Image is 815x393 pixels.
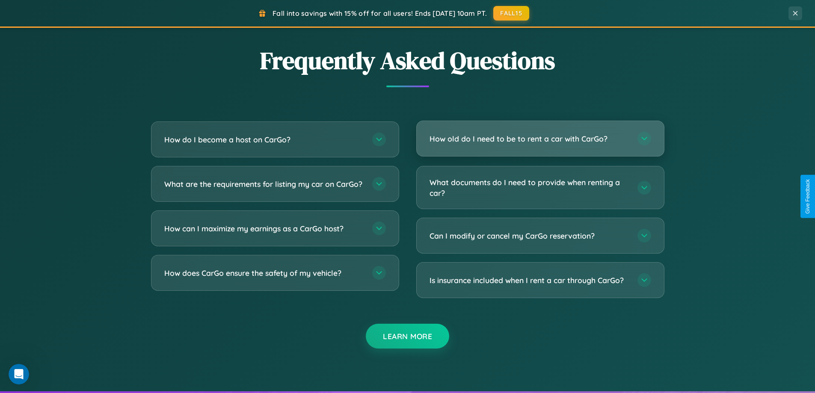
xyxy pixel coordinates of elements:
[164,268,364,278] h3: How does CarGo ensure the safety of my vehicle?
[151,44,664,77] h2: Frequently Asked Questions
[430,275,629,286] h3: Is insurance included when I rent a car through CarGo?
[9,364,29,384] iframe: Intercom live chat
[430,230,629,241] h3: Can I modify or cancel my CarGo reservation?
[164,223,364,234] h3: How can I maximize my earnings as a CarGo host?
[430,177,629,198] h3: What documents do I need to provide when renting a car?
[164,134,364,145] h3: How do I become a host on CarGo?
[805,179,811,214] div: Give Feedback
[493,6,529,21] button: FALL15
[366,324,449,349] button: Learn More
[430,133,629,144] h3: How old do I need to be to rent a car with CarGo?
[164,179,364,189] h3: What are the requirements for listing my car on CarGo?
[273,9,487,18] span: Fall into savings with 15% off for all users! Ends [DATE] 10am PT.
